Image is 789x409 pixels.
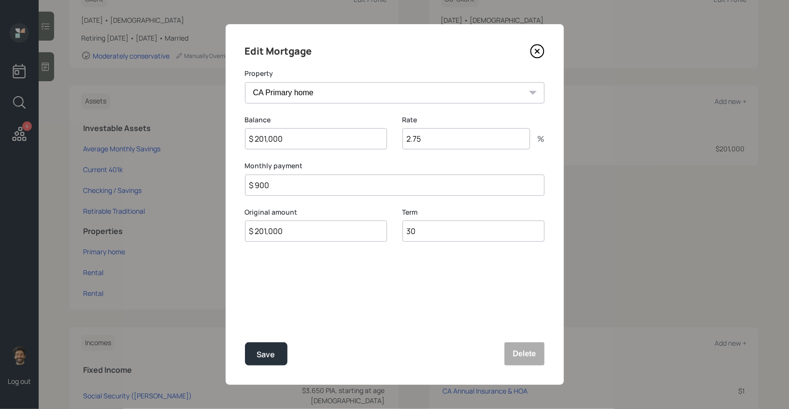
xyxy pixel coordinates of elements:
[245,44,312,59] h4: Edit Mortgage
[245,115,387,125] label: Balance
[245,69,545,78] label: Property
[402,115,545,125] label: Rate
[245,342,287,365] button: Save
[504,342,544,365] button: Delete
[245,207,387,217] label: Original amount
[402,207,545,217] label: Term
[257,348,275,361] div: Save
[245,161,545,171] label: Monthly payment
[530,135,545,143] div: %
